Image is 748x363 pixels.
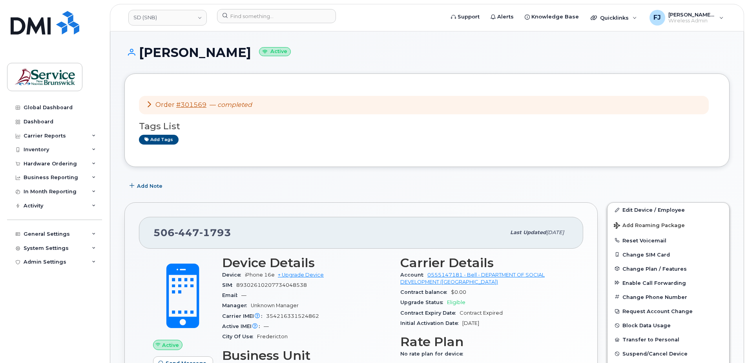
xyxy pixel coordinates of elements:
span: [DATE] [462,320,479,326]
button: Enable Call Forwarding [608,276,729,290]
span: $0.00 [451,289,466,295]
span: Suspend/Cancel Device [622,351,688,357]
span: Fredericton [257,334,288,339]
span: Contract balance [400,289,451,295]
button: Request Account Change [608,304,729,318]
span: 89302610207734048538 [236,282,307,288]
span: Upgrade Status [400,299,447,305]
span: — [264,323,269,329]
span: 447 [175,227,199,238]
button: Change Plan / Features [608,262,729,276]
button: Add Roaming Package [608,217,729,233]
span: Active IMEI [222,323,264,329]
span: iPhone 16e [245,272,275,278]
button: Block Data Usage [608,318,729,332]
span: 1793 [199,227,231,238]
span: Change Plan / Features [622,266,687,271]
span: — [241,292,246,298]
span: 354216331524862 [266,313,319,319]
small: Active [259,47,291,56]
h3: Tags List [139,121,715,131]
button: Add Note [124,179,169,193]
span: Device [222,272,245,278]
span: SIM [222,282,236,288]
span: Carrier IMEI [222,313,266,319]
span: City Of Use [222,334,257,339]
h3: Business Unit [222,348,391,363]
span: Email [222,292,241,298]
button: Suspend/Cancel Device [608,346,729,361]
span: Manager [222,302,251,308]
a: Add tags [139,135,179,145]
span: Add Note [137,182,162,190]
a: #301569 [176,101,206,108]
span: Account [400,272,427,278]
a: Edit Device / Employee [608,203,729,217]
button: Change Phone Number [608,290,729,304]
span: Contract Expired [460,310,503,316]
button: Change SIM Card [608,247,729,262]
span: Eligible [447,299,465,305]
span: 506 [153,227,231,238]
a: 0555147181 - Bell - DEPARTMENT OF SOCIAL DEVELOPMENT ([GEOGRAPHIC_DATA]) [400,272,545,285]
h3: Device Details [222,256,391,270]
span: No rate plan for device [400,351,467,357]
span: Enable Call Forwarding [622,280,686,286]
button: Transfer to Personal [608,332,729,346]
span: — [210,101,252,108]
span: Contract Expiry Date [400,310,460,316]
span: Unknown Manager [251,302,299,308]
span: Initial Activation Date [400,320,462,326]
em: completed [217,101,252,108]
h3: Rate Plan [400,335,569,349]
span: [DATE] [546,229,564,235]
span: Add Roaming Package [614,222,685,230]
button: Reset Voicemail [608,233,729,247]
span: Active [162,341,179,349]
a: + Upgrade Device [278,272,324,278]
span: Last updated [510,229,546,235]
span: Order [155,101,175,108]
h1: [PERSON_NAME] [124,46,730,59]
h3: Carrier Details [400,256,569,270]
